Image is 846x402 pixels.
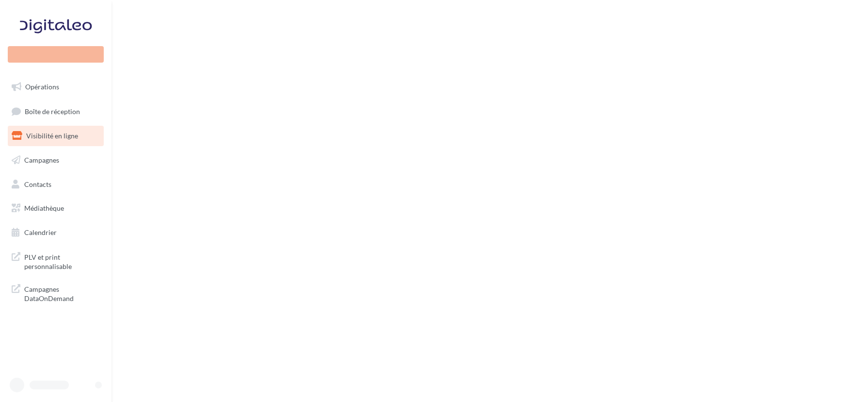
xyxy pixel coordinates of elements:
span: Campagnes [24,156,59,164]
a: Campagnes [6,150,106,170]
a: Contacts [6,174,106,195]
a: Médiathèque [6,198,106,218]
a: Calendrier [6,222,106,243]
span: Visibilité en ligne [26,132,78,140]
a: Opérations [6,77,106,97]
span: Calendrier [24,228,57,236]
span: Boîte de réception [25,107,80,115]
div: Nouvelle campagne [8,46,104,63]
a: PLV et print personnalisable [6,247,106,275]
span: Médiathèque [24,204,64,212]
span: Opérations [25,83,59,91]
span: Campagnes DataOnDemand [24,283,100,303]
a: Boîte de réception [6,101,106,122]
span: PLV et print personnalisable [24,251,100,271]
a: Visibilité en ligne [6,126,106,146]
a: Campagnes DataOnDemand [6,279,106,307]
span: Contacts [24,180,51,188]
